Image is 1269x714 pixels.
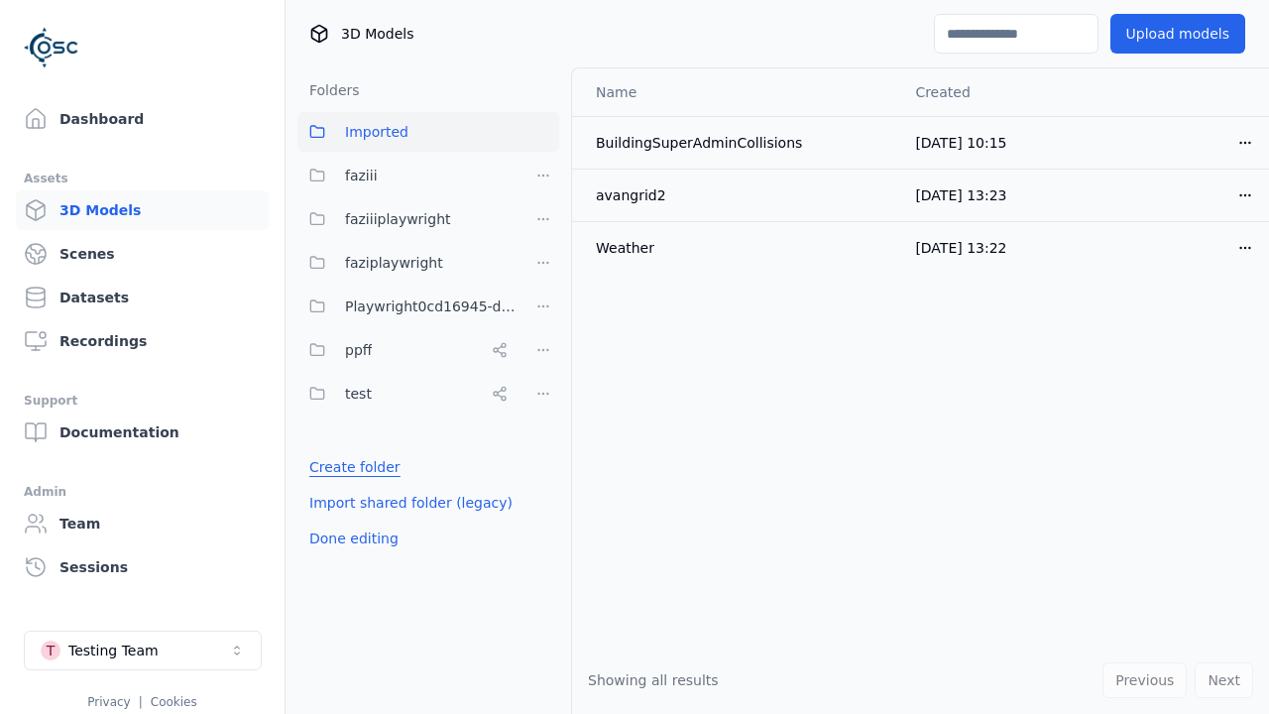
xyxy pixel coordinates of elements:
[345,164,378,187] span: faziii
[596,133,883,153] div: BuildingSuperAdminCollisions
[297,287,516,326] button: Playwright0cd16945-d24c-45f9-a8ba-c74193e3fd84
[151,695,197,709] a: Cookies
[41,641,60,660] div: T
[16,321,269,361] a: Recordings
[596,185,883,205] div: avangrid2
[139,695,143,709] span: |
[1110,14,1245,54] button: Upload models
[16,547,269,587] a: Sessions
[588,672,719,688] span: Showing all results
[297,521,410,556] button: Done editing
[24,167,261,190] div: Assets
[309,493,513,513] a: Import shared folder (legacy)
[16,278,269,317] a: Datasets
[16,413,269,452] a: Documentation
[16,504,269,543] a: Team
[345,338,372,362] span: ppff
[297,80,360,100] h3: Folders
[297,330,516,370] button: ppff
[24,480,261,504] div: Admin
[297,374,516,414] button: test
[345,251,443,275] span: faziplaywright
[341,24,413,44] span: 3D Models
[24,631,262,670] button: Select a workspace
[87,695,130,709] a: Privacy
[345,382,372,406] span: test
[68,641,159,660] div: Testing Team
[16,190,269,230] a: 3D Models
[16,99,269,139] a: Dashboard
[596,238,883,258] div: Weather
[915,135,1006,151] span: [DATE] 10:15
[345,295,516,318] span: Playwright0cd16945-d24c-45f9-a8ba-c74193e3fd84
[24,389,261,413] div: Support
[899,68,1085,116] th: Created
[309,457,401,477] a: Create folder
[24,20,79,75] img: Logo
[297,485,524,521] button: Import shared folder (legacy)
[345,120,408,144] span: Imported
[16,234,269,274] a: Scenes
[297,156,516,195] button: faziii
[297,112,559,152] button: Imported
[297,243,516,283] button: faziplaywright
[345,207,451,231] span: faziiiplaywright
[915,187,1006,203] span: [DATE] 13:23
[297,199,516,239] button: faziiiplaywright
[915,240,1006,256] span: [DATE] 13:22
[572,68,899,116] th: Name
[297,449,412,485] button: Create folder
